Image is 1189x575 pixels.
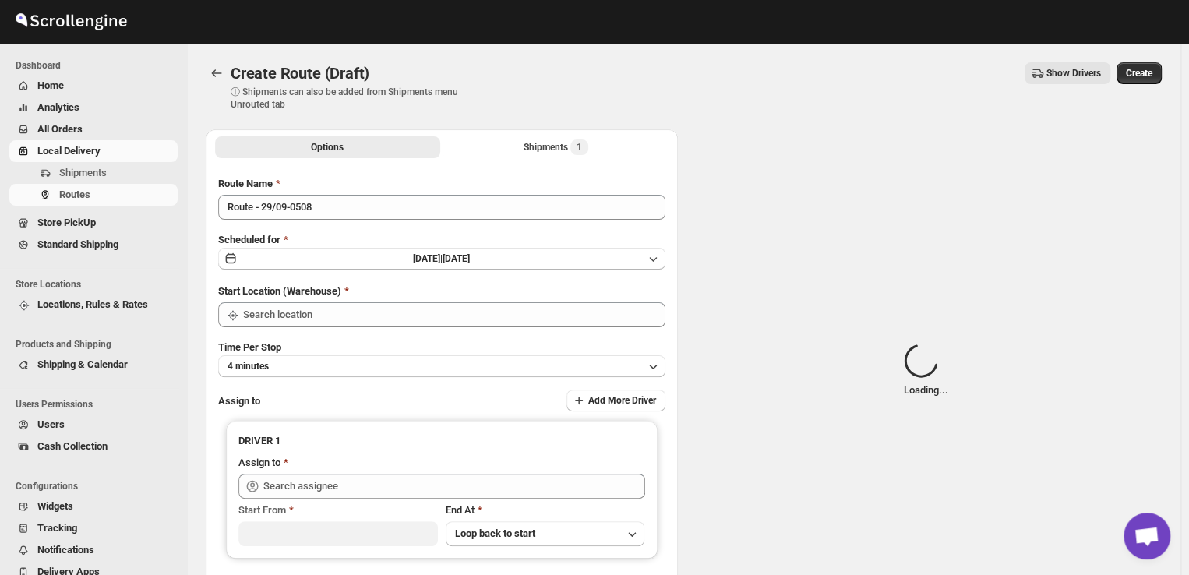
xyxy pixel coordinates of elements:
[588,394,656,407] span: Add More Driver
[446,521,645,546] button: Loop back to start
[37,123,83,135] span: All Orders
[37,238,118,250] span: Standard Shipping
[16,59,179,72] span: Dashboard
[218,395,260,407] span: Assign to
[16,278,179,291] span: Store Locations
[37,145,101,157] span: Local Delivery
[566,390,665,411] button: Add More Driver
[37,440,108,452] span: Cash Collection
[238,504,286,516] span: Start From
[1046,67,1101,79] span: Show Drivers
[263,474,645,499] input: Search assignee
[9,354,178,376] button: Shipping & Calendar
[1117,62,1162,84] button: Create
[206,62,228,84] button: Routes
[215,136,440,158] button: All Route Options
[904,344,948,398] div: Loading...
[218,234,280,245] span: Scheduled for
[524,139,588,155] div: Shipments
[218,285,341,297] span: Start Location (Warehouse)
[1126,67,1152,79] span: Create
[9,75,178,97] button: Home
[413,253,443,264] span: [DATE] |
[9,294,178,316] button: Locations, Rules & Rates
[9,184,178,206] button: Routes
[9,118,178,140] button: All Orders
[59,189,90,200] span: Routes
[228,360,269,372] span: 4 minutes
[37,298,148,310] span: Locations, Rules & Rates
[231,86,476,111] p: ⓘ Shipments can also be added from Shipments menu Unrouted tab
[9,539,178,561] button: Notifications
[59,167,107,178] span: Shipments
[9,517,178,539] button: Tracking
[37,522,77,534] span: Tracking
[16,480,179,492] span: Configurations
[1025,62,1110,84] button: Show Drivers
[37,79,64,91] span: Home
[37,500,73,512] span: Widgets
[16,338,179,351] span: Products and Shipping
[231,64,369,83] span: Create Route (Draft)
[37,358,128,370] span: Shipping & Calendar
[218,341,281,353] span: Time Per Stop
[37,101,79,113] span: Analytics
[37,418,65,430] span: Users
[446,503,645,518] div: End At
[443,253,470,264] span: [DATE]
[37,217,96,228] span: Store PickUp
[9,97,178,118] button: Analytics
[9,162,178,184] button: Shipments
[218,248,665,270] button: [DATE]|[DATE]
[218,178,273,189] span: Route Name
[311,141,344,153] span: Options
[37,544,94,556] span: Notifications
[9,436,178,457] button: Cash Collection
[9,496,178,517] button: Widgets
[238,455,280,471] div: Assign to
[243,302,665,327] input: Search location
[238,433,645,449] h3: DRIVER 1
[218,195,665,220] input: Eg: Bengaluru Route
[577,141,582,153] span: 1
[1124,513,1170,559] div: Open chat
[9,414,178,436] button: Users
[455,527,535,539] span: Loop back to start
[443,136,669,158] button: Selected Shipments
[218,355,665,377] button: 4 minutes
[16,398,179,411] span: Users Permissions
